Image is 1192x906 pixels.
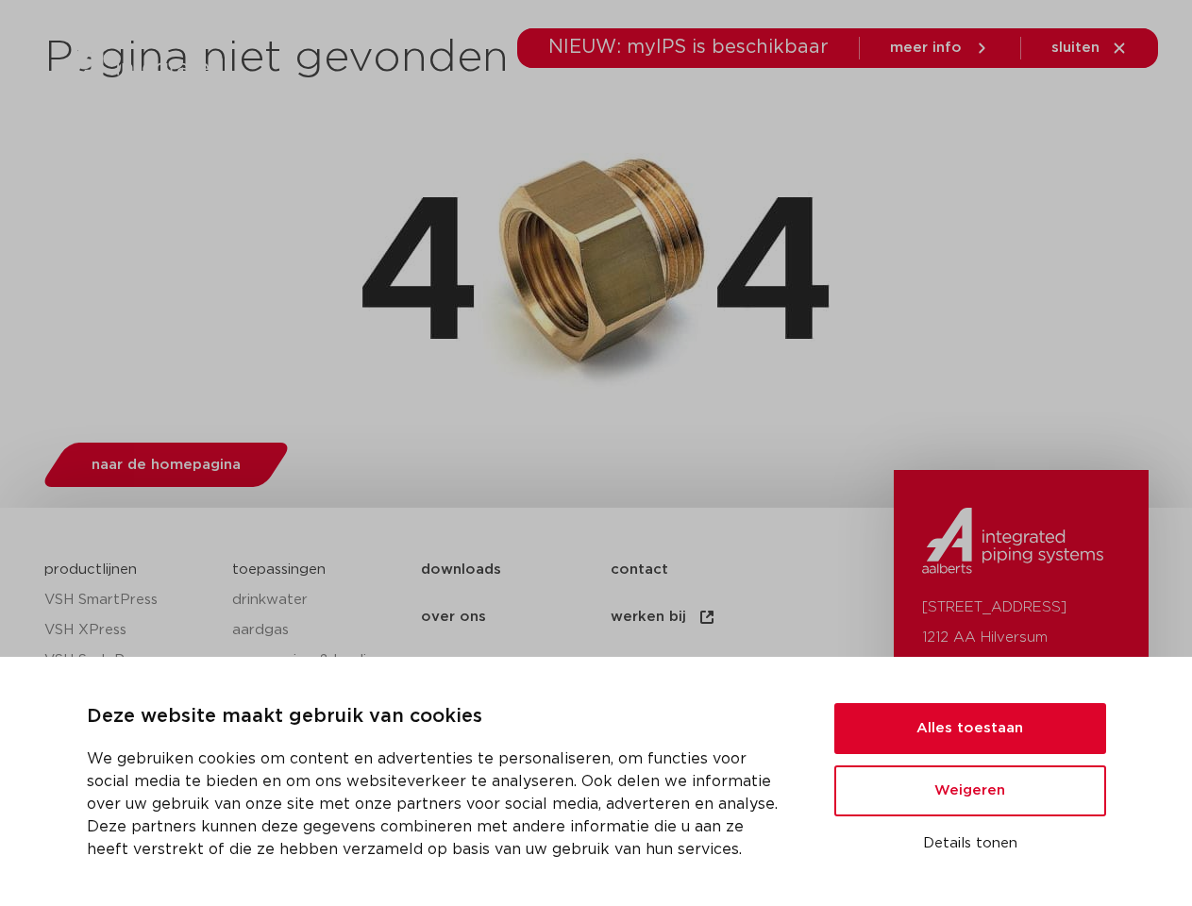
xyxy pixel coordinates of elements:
a: VSH XPress [44,615,214,646]
a: toepassingen [553,70,652,143]
a: werken bij [611,594,800,641]
span: sluiten [1051,41,1100,55]
a: markten [455,70,515,143]
a: contact [611,546,800,594]
a: downloads [421,546,611,594]
a: services [808,70,868,143]
a: sluiten [1051,40,1128,57]
a: toepassingen [232,562,326,577]
a: productlijnen [44,562,137,577]
a: VSH SudoPress [44,646,214,676]
a: aardgas [232,615,402,646]
a: downloads [690,70,770,143]
a: meer info [890,40,990,57]
a: VSH SmartPress [44,585,214,615]
button: Weigeren [834,765,1106,816]
span: meer info [890,41,962,55]
button: Alles toestaan [834,703,1106,754]
p: Deze website maakt gebruik van cookies [87,702,789,732]
span: naar de homepagina [92,458,241,472]
a: nieuws [421,641,611,688]
nav: Menu [341,70,971,143]
p: [STREET_ADDRESS] 1212 AA Hilversum Nederland [922,593,1120,683]
span: NIEUW: myIPS is beschikbaar [548,38,829,57]
a: over ons [421,594,611,641]
a: referenties [611,641,800,688]
a: naar de homepagina [39,443,293,487]
div: my IPS [1066,85,1084,126]
a: drinkwater [232,585,402,615]
a: over ons [906,70,971,143]
p: We gebruiken cookies om content en advertenties te personaliseren, om functies voor social media ... [87,747,789,861]
a: producten [341,70,417,143]
nav: Menu [421,546,884,735]
button: Details tonen [834,828,1106,860]
a: verwarming & koeling [232,646,402,676]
